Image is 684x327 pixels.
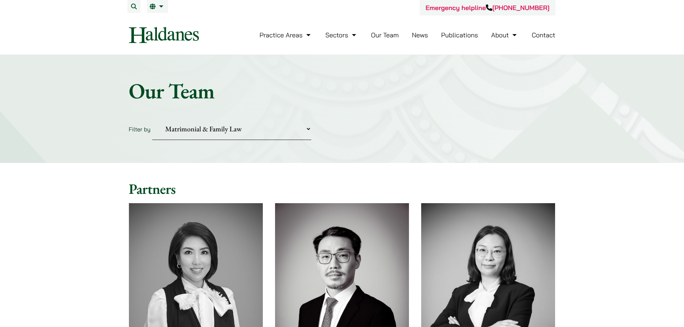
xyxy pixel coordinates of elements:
a: Publications [441,31,478,39]
a: EN [150,4,165,9]
a: Sectors [325,31,358,39]
a: Practice Areas [260,31,312,39]
a: Emergency helpline[PHONE_NUMBER] [425,4,549,12]
a: About [491,31,518,39]
a: Contact [532,31,555,39]
img: Logo of Haldanes [129,27,199,43]
a: News [412,31,428,39]
h1: Our Team [129,78,555,104]
a: Our Team [371,31,399,39]
label: Filter by [129,126,151,133]
h2: Partners [129,180,555,197]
